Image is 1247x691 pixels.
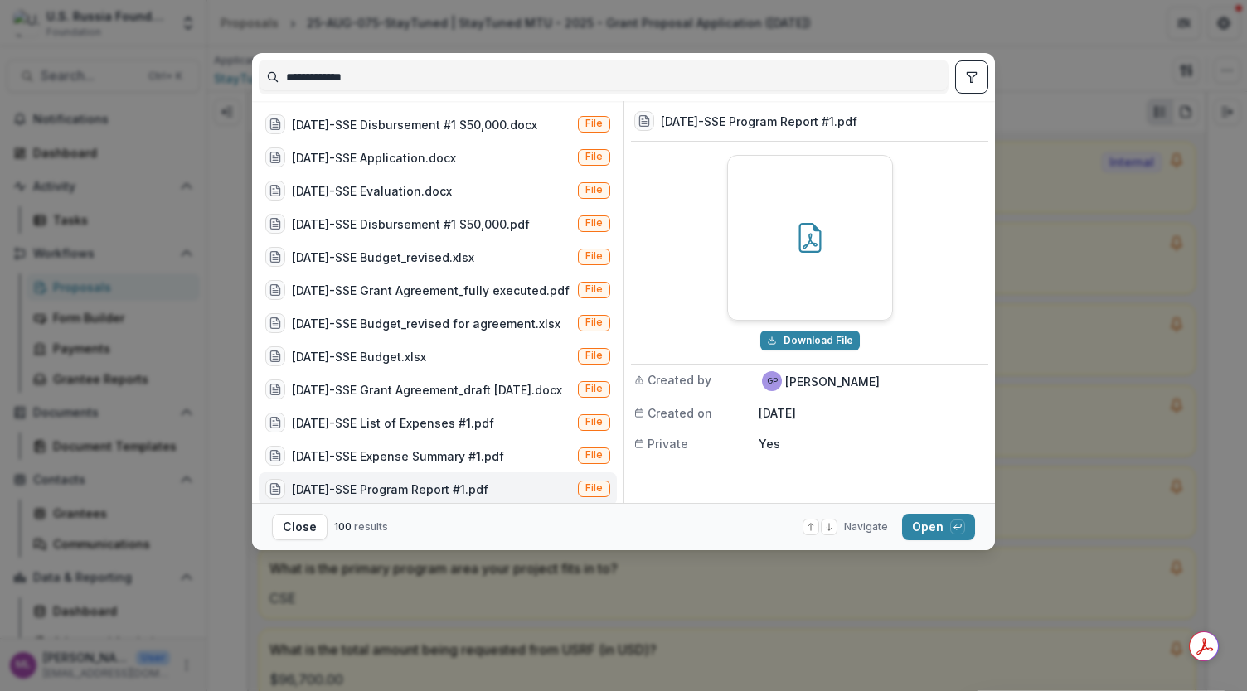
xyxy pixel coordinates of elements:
button: Download 24-AUG-16-SSE Program Report #1.pdf [760,331,860,350]
div: Gennady Podolny [767,377,778,385]
span: results [354,520,388,533]
span: File [585,118,603,129]
div: [DATE]-SSE Budget_revised for agreement.xlsx [292,315,560,332]
div: [DATE]-SSE Expense Summary #1.pdf [292,447,504,465]
span: File [585,184,603,196]
span: File [585,283,603,295]
div: [DATE]-SSE Budget_revised.xlsx [292,249,474,266]
span: Private [648,435,688,452]
span: File [585,482,603,494]
span: 100 [334,520,352,533]
span: Created by [648,371,711,389]
button: Open [902,514,975,540]
div: [DATE]-SSE Program Report #1.pdf [292,481,488,498]
div: [DATE]-SSE List of Expenses #1.pdf [292,414,494,432]
div: [DATE]-SSE Evaluation.docx [292,182,452,200]
div: [DATE]-SSE Disbursement #1 $50,000.pdf [292,215,530,233]
p: [PERSON_NAME] [785,373,880,390]
div: [DATE]-SSE Disbursement #1 $50,000.docx [292,116,537,133]
div: [DATE]-SSE Application.docx [292,149,456,167]
p: [DATE] [759,404,985,422]
span: File [585,350,603,361]
span: File [585,449,603,461]
span: Created on [648,404,712,422]
span: File [585,151,603,162]
div: [DATE]-SSE Budget.xlsx [292,348,426,365]
span: File [585,250,603,262]
button: Close [272,514,328,540]
button: toggle filters [955,60,988,94]
span: File [585,416,603,428]
p: Yes [759,435,985,452]
div: [DATE]-SSE Grant Agreement_draft [DATE].docx [292,381,562,399]
span: File [585,217,603,229]
span: File [585,317,603,328]
span: File [585,383,603,394]
h3: [DATE]-SSE Program Report #1.pdf [661,113,857,130]
div: [DATE]-SSE Grant Agreement_fully executed.pdf [292,282,570,299]
span: Navigate [844,519,888,534]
